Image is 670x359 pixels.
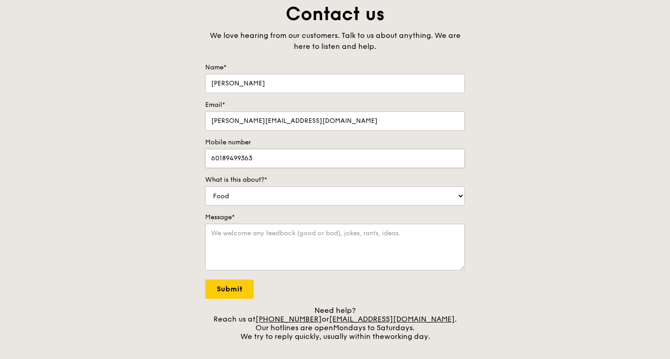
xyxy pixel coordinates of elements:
[205,2,465,26] h1: Contact us
[205,30,465,52] div: We love hearing from our customers. Talk to us about anything. We are here to listen and help.
[255,315,322,323] a: [PHONE_NUMBER]
[205,306,465,341] div: Need help? Reach us at or . Our hotlines are open We try to reply quickly, usually within the
[205,175,465,185] label: What is this about?*
[205,100,465,110] label: Email*
[205,213,465,222] label: Message*
[329,315,455,323] a: [EMAIL_ADDRESS][DOMAIN_NAME]
[205,138,465,147] label: Mobile number
[333,323,415,332] span: Mondays to Saturdays.
[205,280,254,299] input: Submit
[205,63,465,72] label: Name*
[384,332,430,341] span: working day.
